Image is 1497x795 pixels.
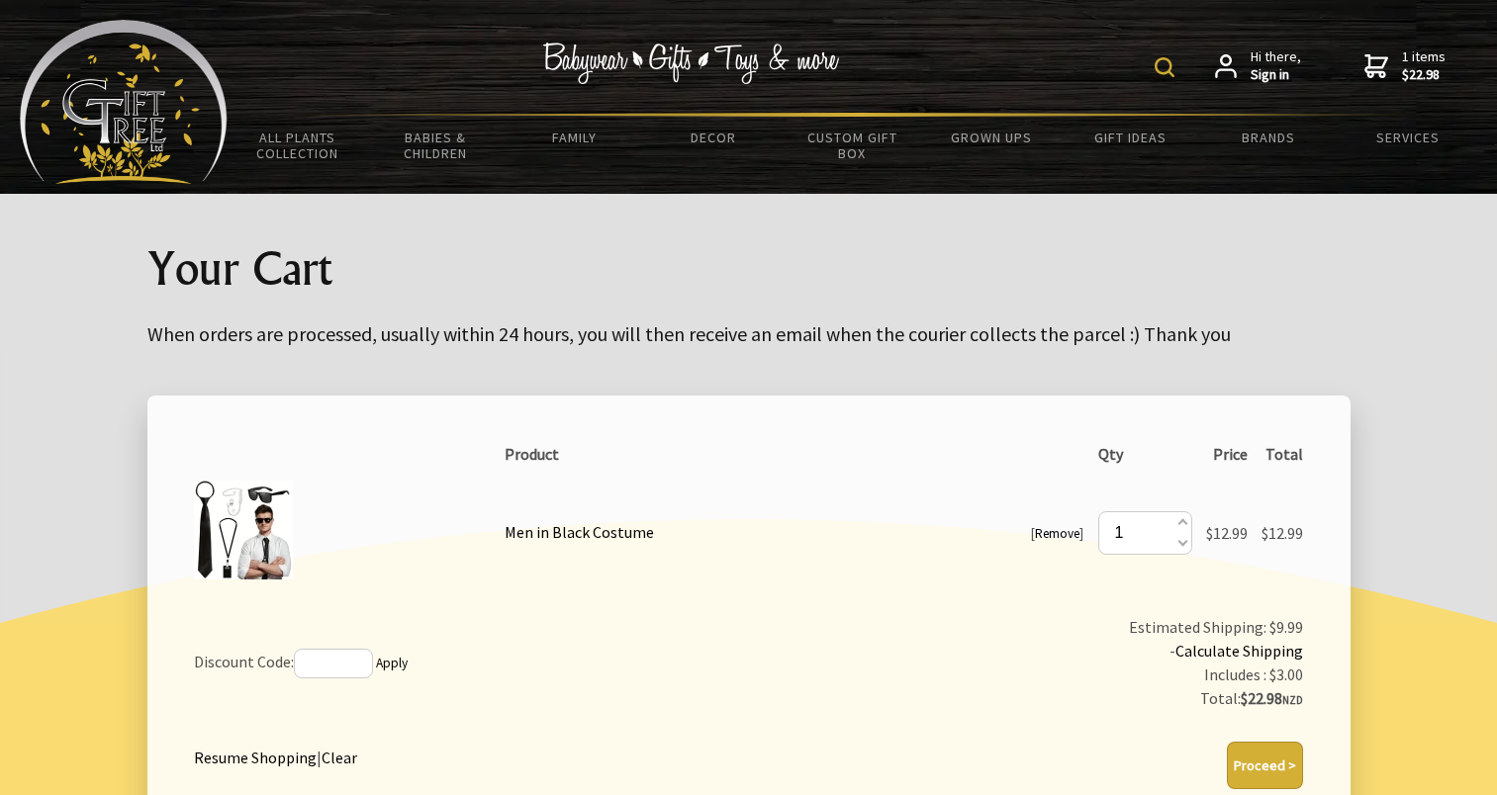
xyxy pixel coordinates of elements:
a: All Plants Collection [228,117,366,174]
a: Apply [376,655,408,671]
a: 1 items$22.98 [1364,48,1446,83]
a: Clear [322,748,357,767]
img: Babywear - Gifts - Toys & more [543,43,840,84]
strong: $22.98 [1241,688,1303,708]
a: Custom Gift Box [783,117,921,174]
a: Remove [1035,525,1079,542]
small: [ ] [1031,525,1083,542]
button: Proceed > [1227,742,1303,789]
td: $12.99 [1255,473,1310,591]
a: Resume Shopping [194,748,317,767]
strong: Sign in [1251,66,1301,84]
img: Babyware - Gifts - Toys and more... [20,20,228,184]
a: Brands [1199,117,1338,158]
td: $12.99 [1199,473,1255,591]
a: Babies & Children [366,117,505,174]
a: Calculate Shipping [1175,641,1303,661]
td: Estimated Shipping: $9.99 - [801,608,1310,719]
input: If you have a discount code, enter it here and press 'Apply'. [294,649,373,678]
td: Discount Code: [187,608,802,719]
th: Total [1255,435,1310,473]
big: When orders are processed, usually within 24 hours, you will then receive an email when the couri... [147,321,1231,346]
h1: Your Cart [147,241,1351,293]
img: product search [1155,57,1174,77]
a: Services [1339,117,1477,158]
a: Family [506,117,644,158]
a: Grown Ups [922,117,1061,158]
a: Hi there,Sign in [1215,48,1301,83]
div: | [194,742,357,769]
strong: $22.98 [1402,66,1446,84]
a: Decor [644,117,783,158]
th: Price [1199,435,1255,473]
span: Hi there, [1251,48,1301,83]
a: Gift Ideas [1061,117,1199,158]
span: 1 items [1402,47,1446,83]
a: Men in Black Costume [505,522,654,542]
th: Qty [1090,435,1198,473]
div: Total: [809,686,1304,712]
th: Product [498,435,1091,473]
div: Includes : $3.00 [809,662,1304,686]
span: NZD [1282,693,1303,707]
